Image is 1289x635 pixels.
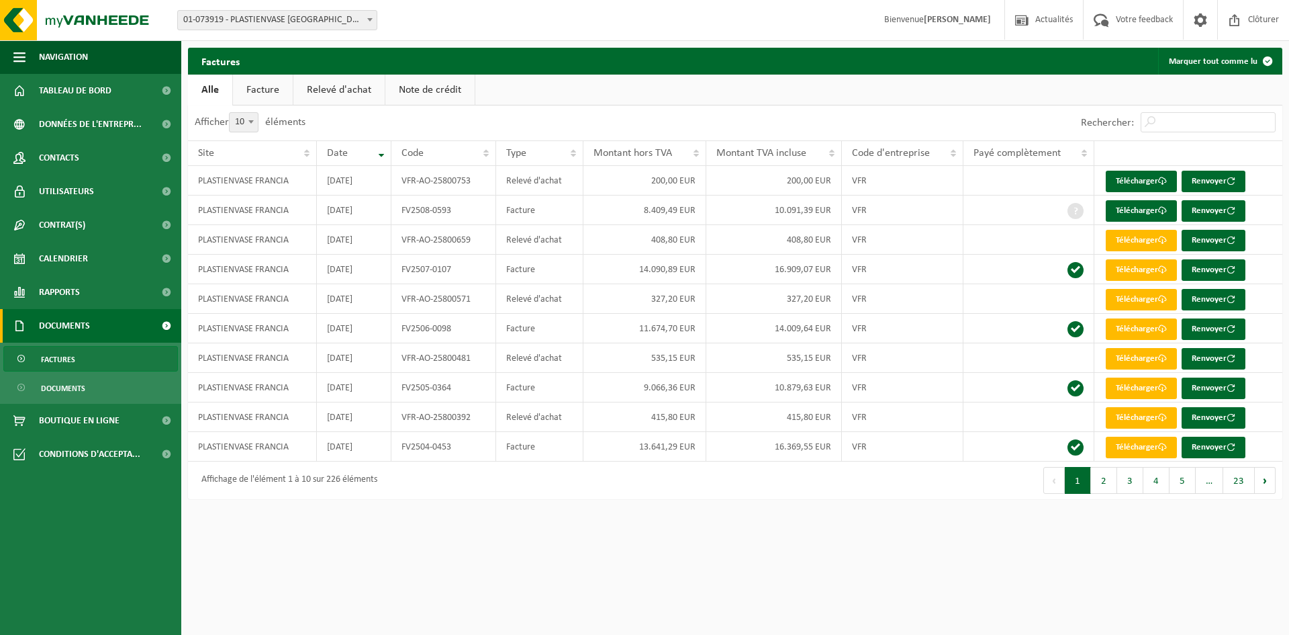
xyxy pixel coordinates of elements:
[177,10,377,30] span: 01-073919 - PLASTIENVASE FRANCIA - ARRAS
[188,343,317,373] td: PLASTIENVASE FRANCIA
[1106,289,1177,310] a: Télécharger
[842,373,963,403] td: VFR
[842,403,963,432] td: VFR
[716,148,806,159] span: Montant TVA incluse
[583,255,706,284] td: 14.090,89 EUR
[1043,467,1065,494] button: Previous
[706,373,842,403] td: 10.879,63 EUR
[188,225,317,255] td: PLASTIENVASE FRANCIA
[496,284,584,314] td: Relevé d'achat
[706,225,842,255] td: 408,80 EUR
[188,48,253,74] h2: Factures
[230,113,258,132] span: 10
[706,432,842,462] td: 16.369,55 EUR
[1106,407,1177,429] a: Télécharger
[496,166,584,196] td: Relevé d'achat
[39,74,111,108] span: Tableau de bord
[842,343,963,373] td: VFR
[39,404,120,437] span: Boutique en ligne
[842,314,963,343] td: VFR
[842,225,963,255] td: VFR
[317,284,391,314] td: [DATE]
[1182,171,1245,192] button: Renvoyer
[1182,319,1245,340] button: Renvoyer
[188,196,317,225] td: PLASTIENVASE FRANCIA
[317,432,391,462] td: [DATE]
[391,403,496,432] td: VFR-AO-25800392
[1106,171,1177,192] a: Télécharger
[188,166,317,196] td: PLASTIENVASE FRANCIA
[188,432,317,462] td: PLASTIENVASE FRANCIA
[583,343,706,373] td: 535,15 EUR
[842,432,963,462] td: VFR
[188,75,232,105] a: Alle
[391,373,496,403] td: FV2505-0364
[1106,348,1177,370] a: Télécharger
[293,75,385,105] a: Relevé d'achat
[706,284,842,314] td: 327,20 EUR
[583,373,706,403] td: 9.066,36 EUR
[706,403,842,432] td: 415,80 EUR
[317,373,391,403] td: [DATE]
[842,166,963,196] td: VFR
[1182,437,1245,458] button: Renvoyer
[1182,230,1245,251] button: Renvoyer
[3,346,178,372] a: Factures
[1065,467,1091,494] button: 1
[583,403,706,432] td: 415,80 EUR
[1106,200,1177,222] a: Télécharger
[1182,407,1245,429] button: Renvoyer
[706,166,842,196] td: 200,00 EUR
[583,166,706,196] td: 200,00 EUR
[593,148,672,159] span: Montant hors TVA
[391,343,496,373] td: VFR-AO-25800481
[391,284,496,314] td: VFR-AO-25800571
[188,314,317,343] td: PLASTIENVASE FRANCIA
[39,108,142,141] span: Données de l'entrepr...
[583,432,706,462] td: 13.641,29 EUR
[1106,437,1177,458] a: Télécharger
[1169,467,1196,494] button: 5
[506,148,526,159] span: Type
[583,314,706,343] td: 11.674,70 EUR
[852,148,930,159] span: Code d'entreprise
[583,284,706,314] td: 327,20 EUR
[496,225,584,255] td: Relevé d'achat
[391,225,496,255] td: VFR-AO-25800659
[496,373,584,403] td: Facture
[317,314,391,343] td: [DATE]
[39,175,94,208] span: Utilisateurs
[1106,319,1177,340] a: Télécharger
[317,166,391,196] td: [DATE]
[317,196,391,225] td: [DATE]
[706,314,842,343] td: 14.009,64 EUR
[1182,348,1245,370] button: Renvoyer
[496,255,584,284] td: Facture
[39,437,140,471] span: Conditions d'accepta...
[195,468,377,493] div: Affichage de l'élément 1 à 10 sur 226 éléments
[842,284,963,314] td: VFR
[842,196,963,225] td: VFR
[39,276,80,309] span: Rapports
[1143,467,1169,494] button: 4
[41,347,75,372] span: Factures
[583,225,706,255] td: 408,80 EUR
[188,403,317,432] td: PLASTIENVASE FRANCIA
[317,403,391,432] td: [DATE]
[1091,467,1117,494] button: 2
[391,166,496,196] td: VFR-AO-25800753
[39,208,85,242] span: Contrat(s)
[1081,118,1134,128] label: Rechercher:
[1223,467,1255,494] button: 23
[842,255,963,284] td: VFR
[178,11,377,30] span: 01-073919 - PLASTIENVASE FRANCIA - ARRAS
[1182,378,1245,399] button: Renvoyer
[317,255,391,284] td: [DATE]
[1106,378,1177,399] a: Télécharger
[496,196,584,225] td: Facture
[1106,259,1177,281] a: Télécharger
[188,255,317,284] td: PLASTIENVASE FRANCIA
[706,196,842,225] td: 10.091,39 EUR
[391,314,496,343] td: FV2506-0098
[39,40,88,74] span: Navigation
